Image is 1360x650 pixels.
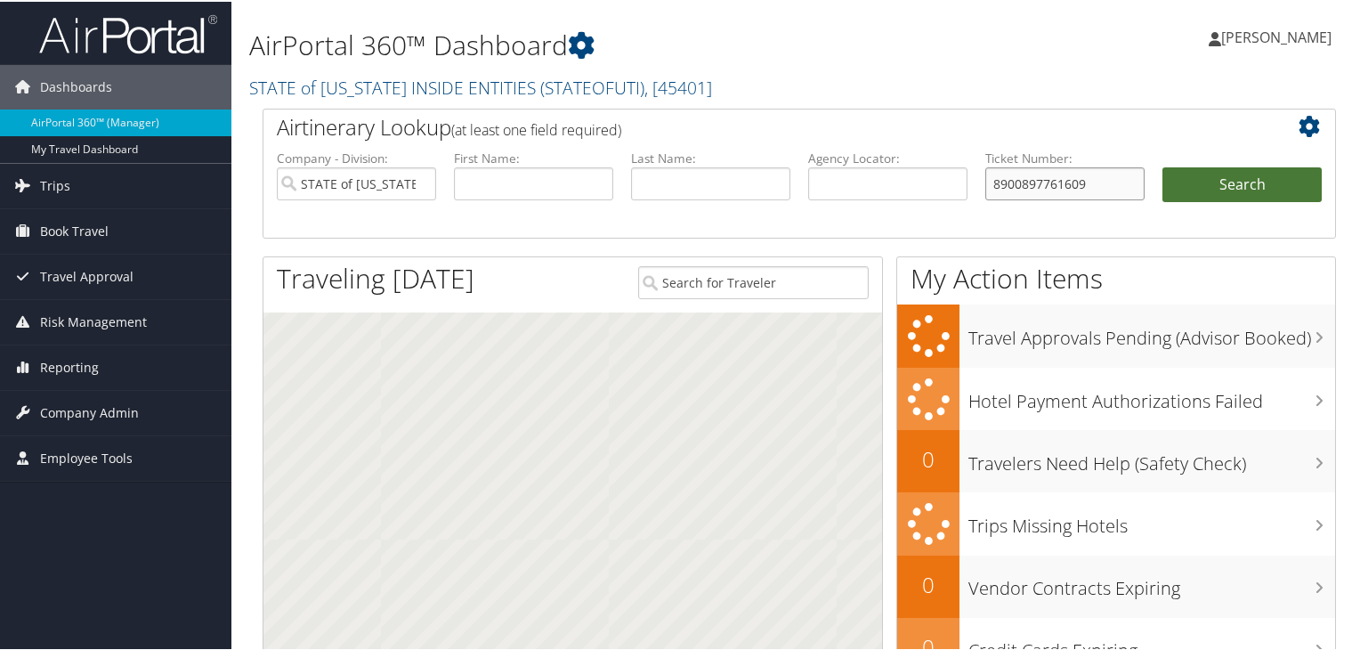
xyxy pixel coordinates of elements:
[451,118,621,138] span: (at least one field required)
[968,315,1335,349] h3: Travel Approvals Pending (Advisor Booked)
[631,148,790,166] label: Last Name:
[897,428,1335,491] a: 0Travelers Need Help (Safety Check)
[897,366,1335,429] a: Hotel Payment Authorizations Failed
[1162,166,1322,201] button: Search
[277,110,1233,141] h2: Airtinerary Lookup
[249,25,983,62] h1: AirPortal 360™ Dashboard
[897,554,1335,616] a: 0Vendor Contracts Expiring
[1221,26,1332,45] span: [PERSON_NAME]
[249,74,712,98] a: STATE of [US_STATE] INSIDE ENTITIES
[540,74,644,98] span: ( STATEOFUTI )
[638,264,870,297] input: Search for Traveler
[808,148,967,166] label: Agency Locator:
[968,441,1335,475] h3: Travelers Need Help (Safety Check)
[277,258,474,296] h1: Traveling [DATE]
[897,303,1335,366] a: Travel Approvals Pending (Advisor Booked)
[40,253,134,297] span: Travel Approval
[40,435,133,479] span: Employee Tools
[897,443,959,473] h2: 0
[40,298,147,343] span: Risk Management
[644,74,712,98] span: , [ 45401 ]
[897,491,1335,554] a: Trips Missing Hotels
[40,207,109,252] span: Book Travel
[40,162,70,207] span: Trips
[985,148,1145,166] label: Ticket Number:
[40,389,139,434] span: Company Admin
[897,258,1335,296] h1: My Action Items
[1209,9,1349,62] a: [PERSON_NAME]
[40,63,112,108] span: Dashboards
[897,568,959,598] h2: 0
[39,12,217,53] img: airportal-logo.png
[968,565,1335,599] h3: Vendor Contracts Expiring
[277,148,436,166] label: Company - Division:
[968,503,1335,537] h3: Trips Missing Hotels
[40,344,99,388] span: Reporting
[968,378,1335,412] h3: Hotel Payment Authorizations Failed
[454,148,613,166] label: First Name:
